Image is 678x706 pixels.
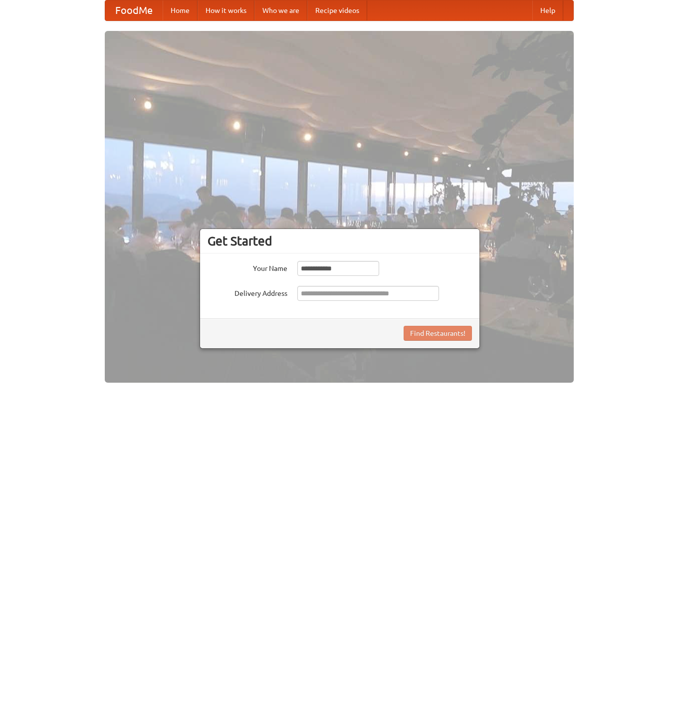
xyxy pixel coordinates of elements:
[404,326,472,341] button: Find Restaurants!
[163,0,198,20] a: Home
[208,261,287,273] label: Your Name
[208,286,287,298] label: Delivery Address
[254,0,307,20] a: Who we are
[532,0,563,20] a: Help
[307,0,367,20] a: Recipe videos
[105,0,163,20] a: FoodMe
[208,234,472,248] h3: Get Started
[198,0,254,20] a: How it works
